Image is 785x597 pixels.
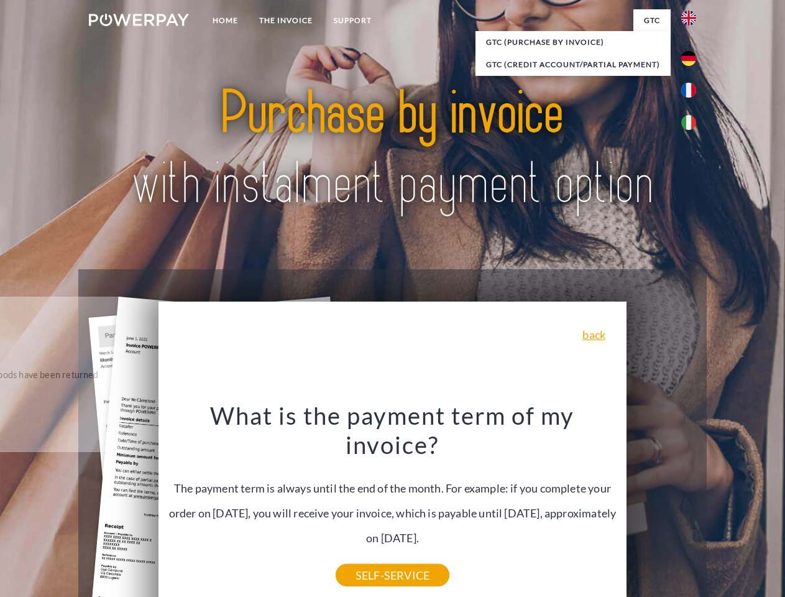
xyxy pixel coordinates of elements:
[681,115,696,130] img: it
[323,9,382,32] a: Support
[119,60,666,238] img: title-powerpay_en.svg
[681,51,696,66] img: de
[681,11,696,25] img: en
[475,53,671,76] a: GTC (Credit account/partial payment)
[336,564,449,586] a: SELF-SERVICE
[681,83,696,98] img: fr
[582,329,605,340] a: back
[202,9,249,32] a: Home
[166,400,620,575] div: The payment term is always until the end of the month. For example: if you complete your order on...
[475,31,671,53] a: GTC (Purchase by invoice)
[633,9,671,32] a: GTC
[249,9,323,32] a: THE INVOICE
[166,400,620,460] h3: What is the payment term of my invoice?
[89,14,189,26] img: logo-powerpay-white.svg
